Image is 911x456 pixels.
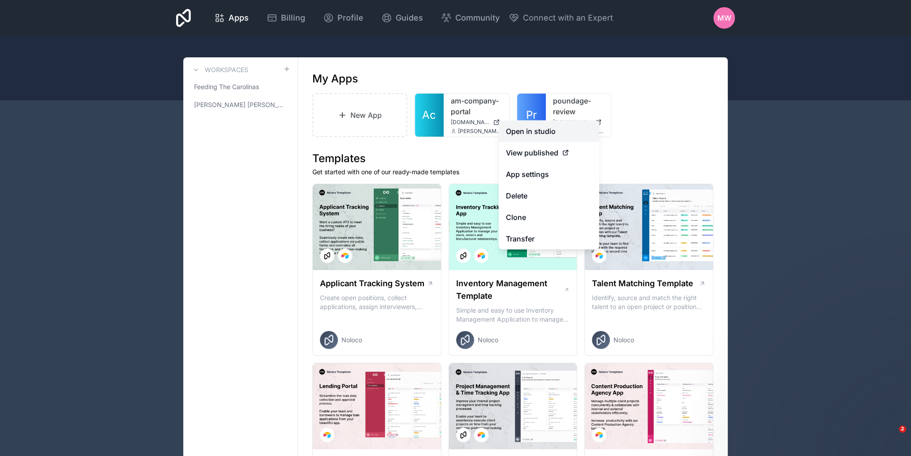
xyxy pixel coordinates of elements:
[205,65,248,74] h3: Workspaces
[341,252,349,259] img: Airtable Logo
[499,163,599,185] a: App settings
[451,119,502,126] a: [DOMAIN_NAME]
[190,65,248,75] a: Workspaces
[553,119,592,126] span: [DOMAIN_NAME]
[229,12,249,24] span: Apps
[613,336,634,344] span: Noloco
[422,108,436,122] span: Ac
[596,252,603,259] img: Airtable Logo
[478,252,485,259] img: Airtable Logo
[592,277,693,290] h1: Talent Matching Template
[526,108,537,122] span: Pr
[499,228,599,250] a: Transfer
[312,168,713,176] p: Get started with one of our ready-made templates
[592,293,706,311] p: Identify, source and match the right talent to an open project or position with our Talent Matchi...
[320,277,424,290] h1: Applicant Tracking System
[451,95,502,117] a: am-company-portal
[499,206,599,228] a: Clone
[456,277,564,302] h1: Inventory Management Template
[451,119,489,126] span: [DOMAIN_NAME]
[478,336,498,344] span: Noloco
[455,12,500,24] span: Community
[312,72,358,86] h1: My Apps
[478,431,485,439] img: Airtable Logo
[320,293,434,311] p: Create open positions, collect applications, assign interviewers, centralise candidate feedback a...
[717,13,731,23] span: MW
[316,8,371,28] a: Profile
[899,426,906,433] span: 2
[374,8,430,28] a: Guides
[458,128,502,135] span: [PERSON_NAME][EMAIL_ADDRESS][DOMAIN_NAME]
[207,8,256,28] a: Apps
[194,82,259,91] span: Feeding The Carolinas
[190,79,290,95] a: Feeding The Carolinas
[506,147,558,158] span: View published
[523,12,613,24] span: Connect with an Expert
[324,431,331,439] img: Airtable Logo
[881,426,902,447] iframe: Intercom live chat
[281,12,305,24] span: Billing
[337,12,363,24] span: Profile
[732,369,911,432] iframe: Intercom notifications message
[499,185,599,206] button: Delete
[190,97,290,113] a: [PERSON_NAME] [PERSON_NAME]
[509,12,613,24] button: Connect with an Expert
[553,119,604,126] a: [DOMAIN_NAME]
[499,120,599,142] a: Open in studio
[312,93,407,137] a: New App
[553,95,604,117] a: poundage-review
[312,151,713,166] h1: Templates
[396,12,423,24] span: Guides
[456,306,570,324] p: Simple and easy to use Inventory Management Application to manage your stock, orders and Manufact...
[194,100,283,109] span: [PERSON_NAME] [PERSON_NAME]
[434,8,507,28] a: Community
[499,142,599,163] a: View published
[341,336,362,344] span: Noloco
[415,94,444,137] a: Ac
[596,431,603,439] img: Airtable Logo
[517,94,546,137] a: Pr
[259,8,312,28] a: Billing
